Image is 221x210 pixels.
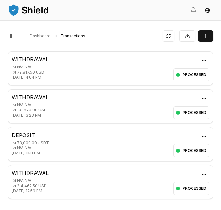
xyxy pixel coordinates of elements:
p: 72,817.50 USD [12,70,171,75]
div: PROCESSED [173,182,209,195]
p: N/A N/A [12,65,171,70]
nav: breadcrumb [30,33,158,39]
p: 131,670.00 USD [12,108,171,113]
p: [DATE] 1:58 PM [12,151,171,156]
p: DEPOSIT [12,131,171,139]
a: Transactions [61,33,85,39]
p: [DATE] 3:23 PM [12,113,171,118]
p: N/A N/A [12,145,171,151]
p: 214,462.50 USD [12,183,171,188]
p: WITHDRAWAL [12,169,171,177]
p: [DATE] 4:04 PM [12,75,171,80]
a: Dashboard [30,33,51,39]
div: PROCESSED [173,68,209,81]
img: ShieldPay Logo [8,4,49,16]
div: PROCESSED [173,106,209,119]
p: N/A N/A [12,178,171,183]
div: PROCESSED [173,144,209,157]
p: [DATE] 12:59 PM [12,188,171,194]
p: WITHDRAWAL [12,93,171,101]
p: WITHDRAWAL [12,56,171,63]
p: 73,000.00 USDT [12,140,171,145]
p: N/A N/A [12,102,171,108]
